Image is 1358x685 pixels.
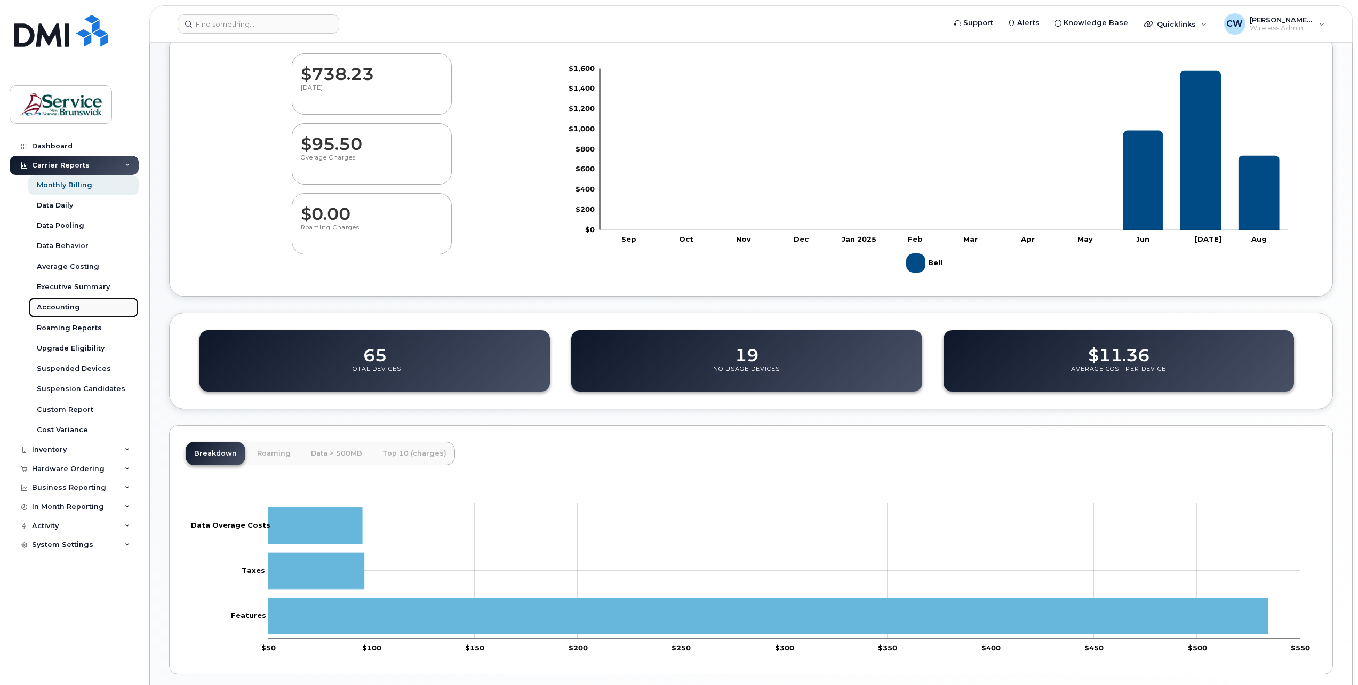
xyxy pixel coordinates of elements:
tspan: Nov [736,234,751,243]
a: Alerts [1001,12,1047,34]
dd: $95.50 [301,124,443,154]
tspan: $200 [569,643,588,651]
tspan: $300 [775,643,794,651]
span: Wireless Admin [1250,24,1314,33]
p: Total Devices [348,365,401,384]
a: Top 10 (charges) [374,442,455,465]
tspan: $1,400 [569,84,595,92]
dd: $0.00 [301,194,443,224]
tspan: Apr [1021,234,1035,243]
tspan: $550 [1291,643,1310,651]
div: Quicklinks [1137,13,1215,35]
input: Find something... [178,14,339,34]
tspan: $400 [981,643,1001,651]
tspan: Mar [963,234,978,243]
tspan: Oct [680,234,694,243]
a: Support [947,12,1001,34]
a: Breakdown [186,442,245,465]
tspan: $1,200 [569,104,595,113]
g: Bell [906,249,945,277]
g: Chart [569,63,1288,276]
tspan: May [1077,234,1093,243]
span: Support [963,18,993,28]
span: Alerts [1017,18,1040,28]
a: Knowledge Base [1047,12,1136,34]
tspan: [DATE] [1195,234,1221,243]
tspan: Sep [621,234,636,243]
p: [DATE] [301,84,443,103]
tspan: Data Overage Costs [191,521,270,529]
tspan: $1,600 [569,63,595,72]
tspan: Jan 2025 [842,234,876,243]
tspan: Aug [1251,234,1267,243]
dd: $738.23 [301,54,443,84]
tspan: $50 [261,643,276,651]
span: [PERSON_NAME] (ASD-W) [1250,15,1314,24]
tspan: Taxes [242,565,265,574]
tspan: Dec [794,234,809,243]
a: Data > 500MB [302,442,371,465]
tspan: $0 [585,225,595,233]
p: Overage Charges [301,154,443,173]
dd: $11.36 [1088,335,1149,365]
p: Average Cost Per Device [1071,365,1166,384]
dd: 19 [735,335,758,365]
tspan: $350 [878,643,897,651]
tspan: Jun [1136,234,1149,243]
g: Legend [906,249,945,277]
tspan: $800 [576,144,595,153]
tspan: $500 [1188,643,1207,651]
div: Coughlin, Wendy (ASD-W) [1217,13,1332,35]
tspan: Feb [908,234,923,243]
tspan: Features [231,611,266,619]
tspan: $250 [672,643,691,651]
tspan: $450 [1084,643,1104,651]
p: No Usage Devices [713,365,780,384]
span: CW [1226,18,1243,30]
tspan: $1,000 [569,124,595,132]
span: Knowledge Base [1064,18,1128,28]
p: Roaming Charges [301,224,443,243]
tspan: $100 [362,643,381,651]
tspan: $200 [576,204,595,213]
tspan: $150 [465,643,484,651]
tspan: $400 [576,185,595,193]
tspan: $600 [576,164,595,173]
g: Series [268,507,1268,634]
span: Quicklinks [1157,20,1196,28]
dd: 65 [363,335,387,365]
a: Roaming [249,442,299,465]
